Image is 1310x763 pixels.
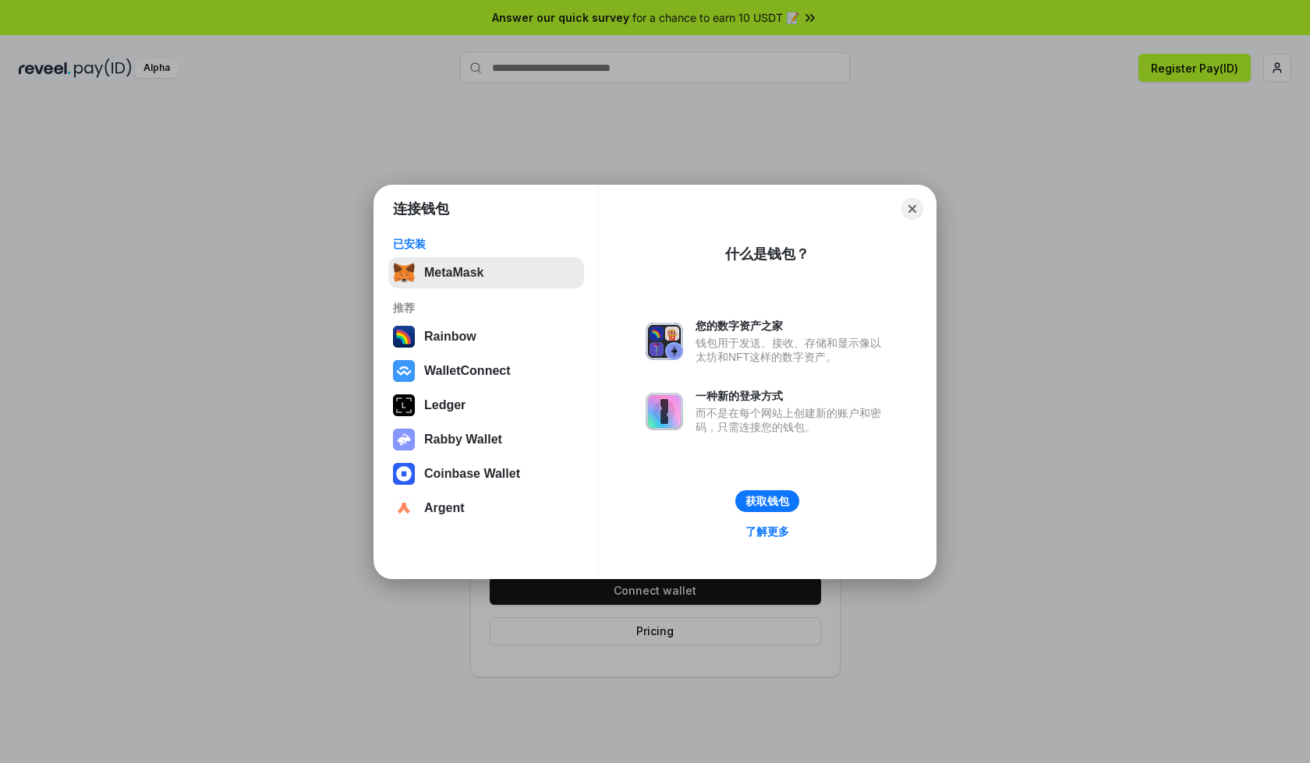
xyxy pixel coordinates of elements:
[424,330,476,344] div: Rainbow
[424,364,511,378] div: WalletConnect
[393,326,415,348] img: svg+xml,%3Csvg%20width%3D%22120%22%20height%3D%22120%22%20viewBox%3D%220%200%20120%20120%22%20fil...
[393,497,415,519] img: svg+xml,%3Csvg%20width%3D%2228%22%20height%3D%2228%22%20viewBox%3D%220%200%2028%2028%22%20fill%3D...
[735,490,799,512] button: 获取钱包
[393,463,415,485] img: svg+xml,%3Csvg%20width%3D%2228%22%20height%3D%2228%22%20viewBox%3D%220%200%2028%2028%22%20fill%3D...
[388,321,584,352] button: Rainbow
[393,301,579,315] div: 推荐
[388,493,584,524] button: Argent
[424,266,483,280] div: MetaMask
[646,323,683,360] img: svg+xml,%3Csvg%20xmlns%3D%22http%3A%2F%2Fwww.w3.org%2F2000%2Fsvg%22%20fill%3D%22none%22%20viewBox...
[424,433,502,447] div: Rabby Wallet
[646,393,683,430] img: svg+xml,%3Csvg%20xmlns%3D%22http%3A%2F%2Fwww.w3.org%2F2000%2Fsvg%22%20fill%3D%22none%22%20viewBox...
[696,319,889,333] div: 您的数字资产之家
[388,355,584,387] button: WalletConnect
[696,389,889,403] div: 一种新的登录方式
[424,467,520,481] div: Coinbase Wallet
[388,458,584,489] button: Coinbase Wallet
[736,521,798,542] a: 了解更多
[393,237,579,251] div: 已安装
[388,390,584,421] button: Ledger
[901,198,923,220] button: Close
[424,398,466,412] div: Ledger
[388,424,584,455] button: Rabby Wallet
[393,394,415,416] img: svg+xml,%3Csvg%20xmlns%3D%22http%3A%2F%2Fwww.w3.org%2F2000%2Fsvg%22%20width%3D%2228%22%20height%3...
[745,525,789,539] div: 了解更多
[745,494,789,508] div: 获取钱包
[393,360,415,382] img: svg+xml,%3Csvg%20width%3D%2228%22%20height%3D%2228%22%20viewBox%3D%220%200%2028%2028%22%20fill%3D...
[696,336,889,364] div: 钱包用于发送、接收、存储和显示像以太坊和NFT这样的数字资产。
[696,406,889,434] div: 而不是在每个网站上创建新的账户和密码，只需连接您的钱包。
[393,429,415,450] img: svg+xml,%3Csvg%20xmlns%3D%22http%3A%2F%2Fwww.w3.org%2F2000%2Fsvg%22%20fill%3D%22none%22%20viewBox...
[424,501,465,515] div: Argent
[393,262,415,284] img: svg+xml,%3Csvg%20fill%3D%22none%22%20height%3D%2233%22%20viewBox%3D%220%200%2035%2033%22%20width%...
[388,257,584,288] button: MetaMask
[725,245,809,263] div: 什么是钱包？
[393,200,449,218] h1: 连接钱包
